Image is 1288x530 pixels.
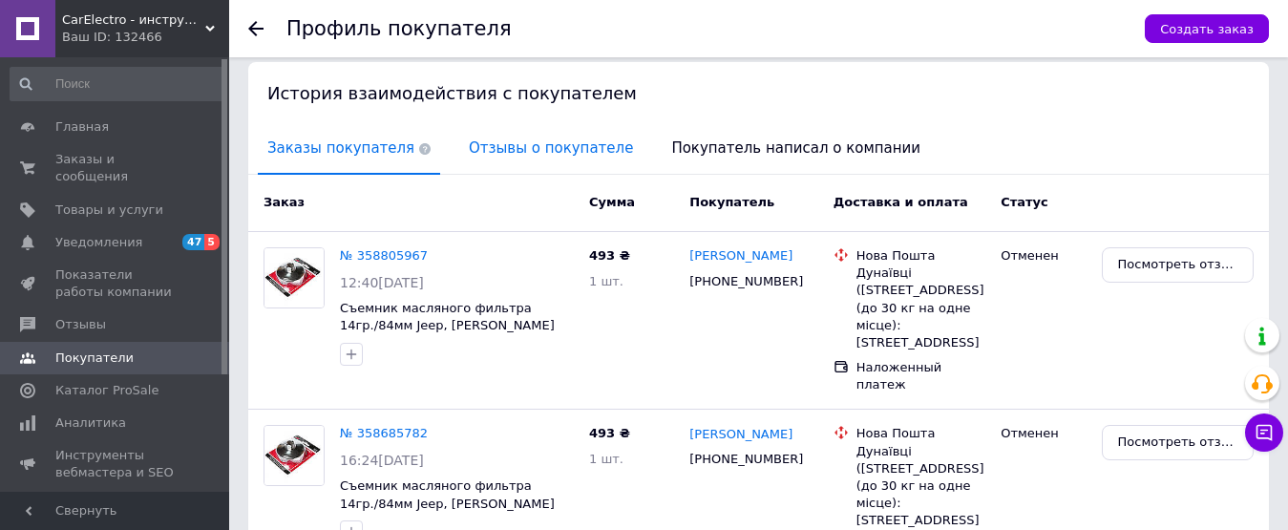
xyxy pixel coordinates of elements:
span: Заказы покупателя [258,124,440,173]
span: Уведомления [55,234,142,251]
span: 493 ₴ [589,426,630,440]
span: Доставка и оплата [834,195,968,209]
span: История взаимодействия с покупателем [267,83,637,103]
a: [PERSON_NAME] [689,247,792,265]
span: Создать заказ [1160,22,1254,36]
button: Чат с покупателем [1245,413,1283,452]
span: CarElectro - инструмент и оборудование для автосервиса [62,11,205,29]
img: Фото товару [264,248,324,307]
button: Посмотреть отзыв [1102,425,1255,460]
button: Посмотреть отзыв [1102,247,1255,283]
span: 5 [204,234,220,250]
span: Сумма [589,195,635,209]
span: Товары и услуги [55,201,163,219]
span: 1 шт. [589,452,623,466]
a: [PERSON_NAME] [689,426,792,444]
span: Главная [55,118,109,136]
button: Создать заказ [1145,14,1269,43]
span: Покупатели [55,350,134,367]
div: [PHONE_NUMBER] [686,269,803,294]
span: Заказ [264,195,305,209]
span: 12:40[DATE] [340,275,424,290]
div: Отменен [1001,247,1086,265]
span: Аналитика [55,414,126,432]
span: Покупатель написал о компании [662,124,930,173]
a: Фото товару [264,247,325,308]
div: Ваш ID: 132466 [62,29,229,46]
a: Съемник масляного фильтра 14гр./84мм Jeep, [PERSON_NAME] OM642 CDI [340,301,555,350]
div: Нова Пошта [856,247,986,265]
span: Отзывы о покупателе [459,124,643,173]
div: Вернуться назад [248,21,264,36]
span: Заказы и сообщения [55,151,177,185]
span: 493 ₴ [589,248,630,263]
h1: Профиль покупателя [286,17,512,40]
a: № 358805967 [340,248,428,263]
div: Дунаївці ([STREET_ADDRESS] (до 30 кг на одне місце): [STREET_ADDRESS] [856,443,986,530]
span: Посмотреть отзыв [1118,434,1238,452]
span: Статус [1001,195,1048,209]
img: Фото товару [264,426,324,485]
a: № 358685782 [340,426,428,440]
div: [PHONE_NUMBER] [686,447,803,472]
span: Покупатель [689,195,774,209]
span: 16:24[DATE] [340,453,424,468]
div: Наложенный платеж [856,359,986,393]
div: Дунаївці ([STREET_ADDRESS] (до 30 кг на одне місце): [STREET_ADDRESS] [856,265,986,351]
a: Фото товару [264,425,325,486]
a: Съемник масляного фильтра 14гр./84мм Jeep, [PERSON_NAME] OM642 CDI [340,478,555,528]
input: Поиск [10,67,225,101]
span: Каталог ProSale [55,382,158,399]
span: 47 [182,234,204,250]
span: Инструменты вебмастера и SEO [55,447,177,481]
span: Показатели работы компании [55,266,177,301]
div: Отменен [1001,425,1086,442]
span: 1 шт. [589,274,623,288]
div: Нова Пошта [856,425,986,442]
span: Посмотреть отзыв [1118,256,1238,274]
span: Отзывы [55,316,106,333]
